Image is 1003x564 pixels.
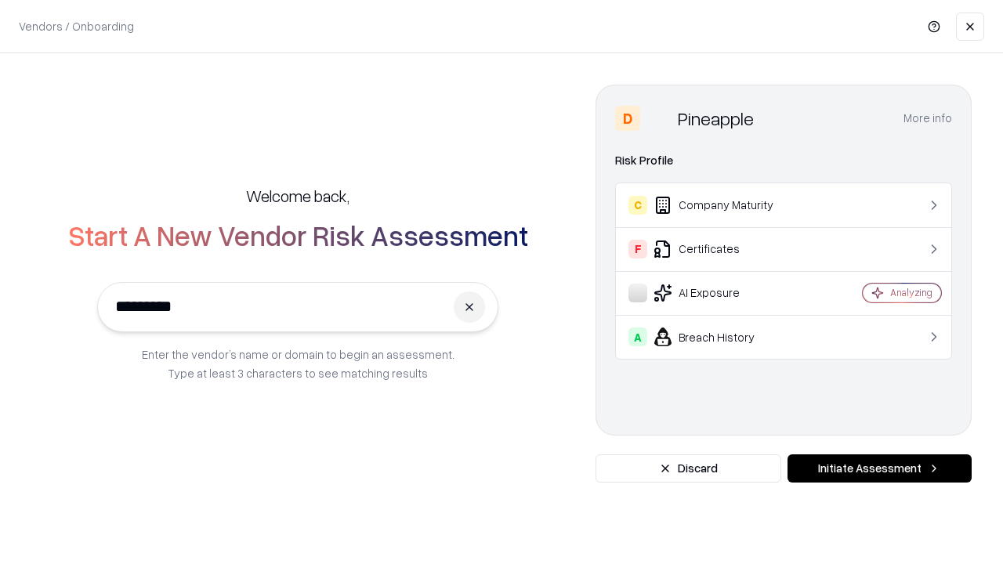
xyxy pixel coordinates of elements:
[628,240,647,258] div: F
[678,106,754,131] div: Pineapple
[903,104,952,132] button: More info
[615,151,952,170] div: Risk Profile
[890,286,932,299] div: Analyzing
[68,219,528,251] h2: Start A New Vendor Risk Assessment
[596,454,781,483] button: Discard
[646,106,672,131] img: Pineapple
[788,454,972,483] button: Initiate Assessment
[628,327,647,346] div: A
[142,345,454,382] p: Enter the vendor’s name or domain to begin an assessment. Type at least 3 characters to see match...
[628,284,816,302] div: AI Exposure
[615,106,640,131] div: D
[628,327,816,346] div: Breach History
[628,196,647,215] div: C
[628,240,816,258] div: Certificates
[19,18,134,34] p: Vendors / Onboarding
[246,185,349,207] h5: Welcome back,
[628,196,816,215] div: Company Maturity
